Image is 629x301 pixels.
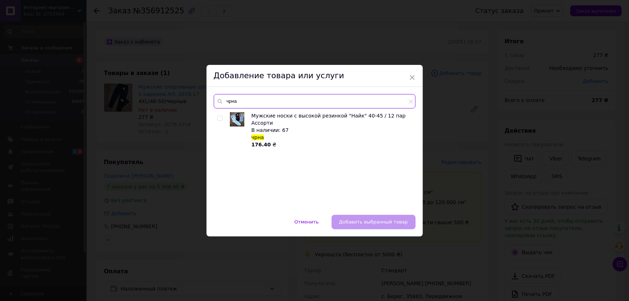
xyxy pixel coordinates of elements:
[230,112,244,127] img: Мужские носки с высокой резинкой "Найк" 40-45 / 12 пар Ассорти
[252,113,406,126] span: Мужские носки с высокой резинкой "Найк" 40-45 / 12 пар Ассорти
[294,219,319,225] span: Отменить
[252,127,412,134] div: В наличии: 67
[207,65,423,87] div: Добавление товара или услуги
[287,215,327,229] button: Отменить
[252,141,412,148] div: ₴
[214,94,416,109] input: Поиск по товарам и услугам
[252,134,264,140] span: чрна
[409,71,416,84] span: ×
[252,142,271,147] b: 176.40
